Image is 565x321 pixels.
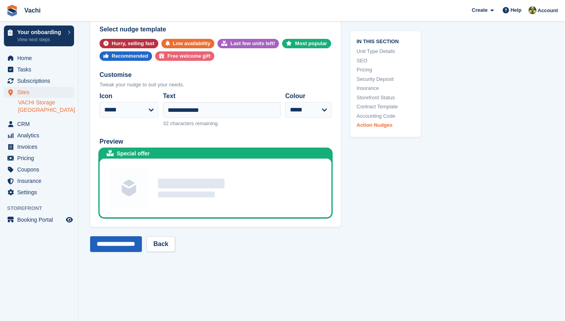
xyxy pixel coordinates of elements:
[357,84,415,92] a: Insurance
[529,6,536,14] img: Anete Gre
[7,204,78,212] span: Storefront
[147,236,175,252] a: Back
[100,137,331,146] div: Preview
[4,130,74,141] a: menu
[6,5,18,16] img: stora-icon-8386f47178a22dfd0bd8f6a31ec36ba5ce8667c1dd55bd0f319d3a0aa187defe.svg
[357,57,415,64] a: SEO
[109,168,148,208] img: Unit group image placeholder
[4,119,74,129] a: menu
[357,93,415,101] a: Storefront Status
[17,141,64,152] span: Invoices
[21,4,44,17] a: Vachi
[357,112,415,120] a: Accounting Code
[282,39,331,48] button: Most popular
[4,64,74,75] a: menu
[4,164,74,175] a: menu
[17,75,64,86] span: Subscriptions
[4,214,74,225] a: menu
[357,121,415,129] a: Action Nudges
[100,25,331,34] div: Select nudge template
[4,141,74,152] a: menu
[17,53,64,64] span: Home
[4,175,74,186] a: menu
[217,39,279,48] button: Last few units left!
[17,153,64,164] span: Pricing
[17,187,64,198] span: Settings
[357,47,415,55] a: Unit Type Details
[230,39,275,48] div: Last few units left!
[117,150,150,158] div: Special offer
[17,130,64,141] span: Analytics
[163,120,168,126] span: 32
[100,51,152,61] button: Recommended
[357,66,415,74] a: Pricing
[295,39,327,48] div: Most popular
[4,26,74,46] a: Your onboarding View next steps
[4,187,74,198] a: menu
[100,91,158,101] label: Icon
[163,91,281,101] label: Text
[170,120,217,126] span: characters remaining
[4,75,74,86] a: menu
[357,37,415,44] span: In this section
[112,51,148,61] div: Recommended
[17,87,64,98] span: Sites
[100,70,331,80] div: Customise
[155,51,214,61] button: Free welcome gift
[17,29,64,35] p: Your onboarding
[511,6,522,14] span: Help
[100,81,331,89] div: Tweak your nudge to suit your needs.
[17,64,64,75] span: Tasks
[100,39,158,48] button: Hurry, selling fast
[18,99,74,114] a: VACHI Storage [GEOGRAPHIC_DATA]
[538,7,558,15] span: Account
[4,87,74,98] a: menu
[17,175,64,186] span: Insurance
[17,119,64,129] span: CRM
[17,36,64,43] p: View next steps
[4,153,74,164] a: menu
[357,75,415,83] a: Security Deposit
[472,6,487,14] span: Create
[161,39,214,48] button: Low availability
[112,39,154,48] div: Hurry, selling fast
[4,53,74,64] a: menu
[173,39,210,48] div: Low availability
[17,164,64,175] span: Coupons
[65,215,74,224] a: Preview store
[167,51,210,61] div: Free welcome gift
[357,103,415,111] a: Contract Template
[17,214,64,225] span: Booking Portal
[285,91,331,101] label: Colour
